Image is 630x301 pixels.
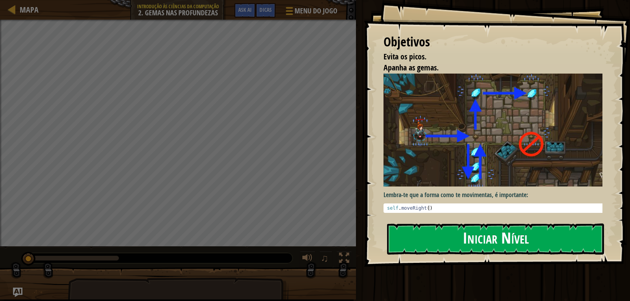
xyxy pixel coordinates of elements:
button: ♫ [319,251,333,267]
span: Ask AI [238,6,252,13]
button: Menu do Jogo [280,3,342,22]
p: Lembra-te que a forma como te movimentas, é importante: [384,190,608,199]
li: Apanha as gemas. [374,62,600,74]
button: Alternar ecrã inteiro [336,251,352,267]
div: Objetivos [384,33,602,51]
button: Iniciar Nível [387,223,604,255]
span: Menu do Jogo [295,6,337,16]
button: Ask AI [13,288,22,297]
span: Evita os picos. [384,51,426,62]
span: Apanha as gemas. [384,62,439,73]
span: ♫ [321,252,329,264]
span: Dicas [259,6,272,13]
button: Ask AI [234,3,256,18]
span: Mapa [20,4,39,15]
a: Mapa [16,4,39,15]
li: Evita os picos. [374,51,600,63]
button: Ajustar volume [300,251,315,267]
img: Gems in the deep [384,74,608,187]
